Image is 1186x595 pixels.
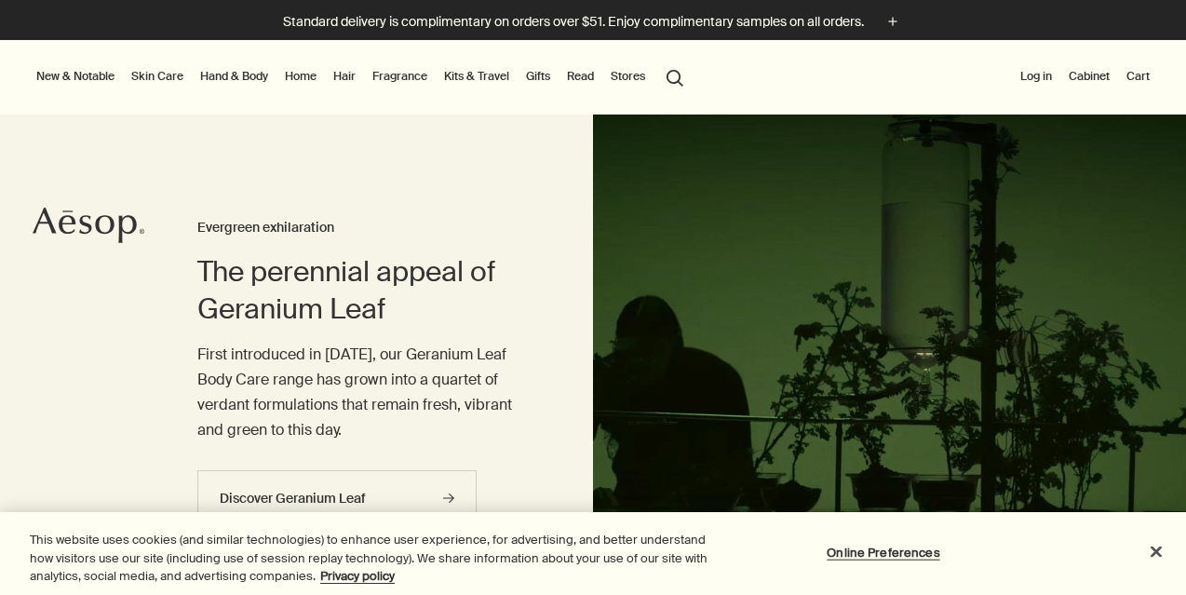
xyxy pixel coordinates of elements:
a: More information about your privacy, opens in a new tab [320,568,395,584]
button: Open search [658,59,692,94]
svg: Aesop [33,207,144,244]
nav: supplementary [1017,40,1153,115]
a: Skin Care [128,65,187,88]
p: First introduced in [DATE], our Geranium Leaf Body Care range has grown into a quartet of verdant... [197,342,519,443]
a: Cabinet [1065,65,1113,88]
button: Cart [1123,65,1153,88]
h3: Evergreen exhilaration [197,217,519,239]
button: Log in [1017,65,1056,88]
nav: primary [33,40,692,115]
a: Aesop [33,207,144,249]
a: Read [563,65,598,88]
button: Standard delivery is complimentary on orders over $51. Enjoy complimentary samples on all orders. [283,11,903,33]
button: Close [1136,531,1177,572]
a: Hand & Body [196,65,272,88]
a: Gifts [522,65,554,88]
div: This website uses cookies (and similar technologies) to enhance user experience, for advertising,... [30,531,711,586]
button: New & Notable [33,65,118,88]
h2: The perennial appeal of Geranium Leaf [197,253,519,328]
button: Stores [607,65,649,88]
a: Home [281,65,320,88]
a: Kits & Travel [440,65,513,88]
p: Standard delivery is complimentary on orders over $51. Enjoy complimentary samples on all orders. [283,12,864,32]
a: Discover Geranium Leaf [197,470,477,526]
a: Fragrance [369,65,431,88]
a: Hair [330,65,359,88]
button: Online Preferences, Opens the preference center dialog [825,534,941,571]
